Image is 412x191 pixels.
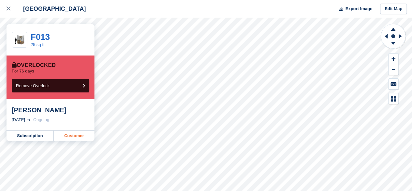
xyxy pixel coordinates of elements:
[389,54,398,64] button: Zoom In
[389,93,398,104] button: Map Legend
[31,42,45,47] a: 25 sq ft
[12,62,56,69] div: Overlocked
[380,4,407,14] a: Edit Map
[12,69,34,74] p: For 76 days
[7,131,54,141] a: Subscription
[17,5,86,13] div: [GEOGRAPHIC_DATA]
[16,83,50,88] span: Remove Overlock
[345,6,372,12] span: Export Image
[54,131,94,141] a: Customer
[12,117,25,123] div: [DATE]
[12,79,89,92] button: Remove Overlock
[12,106,89,114] div: [PERSON_NAME]
[12,34,27,46] img: 25-sqft-unit%20(5).jpg
[27,119,31,121] img: arrow-right-light-icn-cde0832a797a2874e46488d9cf13f60e5c3a73dbe684e267c42b8395dfbc2abf.svg
[33,117,49,123] div: Ongoing
[31,32,50,42] a: F013
[389,79,398,89] button: Keyboard Shortcuts
[389,64,398,75] button: Zoom Out
[335,4,372,14] button: Export Image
